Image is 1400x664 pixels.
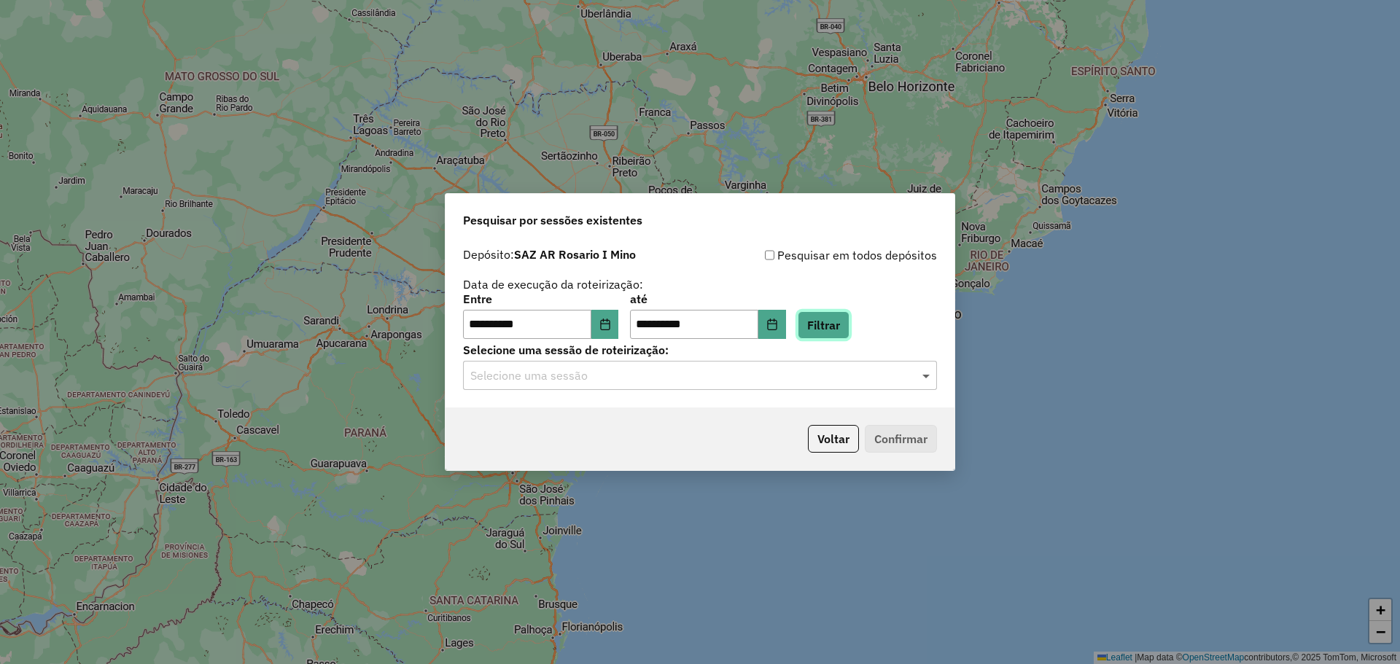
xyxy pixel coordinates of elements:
button: Voltar [808,425,859,453]
button: Choose Date [591,310,619,339]
label: até [630,290,785,308]
label: Entre [463,290,618,308]
div: Pesquisar em todos depósitos [700,246,937,264]
label: Data de execução da roteirização: [463,276,643,293]
label: Depósito: [463,246,636,263]
strong: SAZ AR Rosario I Mino [514,247,636,262]
button: Choose Date [758,310,786,339]
span: Pesquisar por sessões existentes [463,211,642,229]
button: Filtrar [798,311,849,339]
label: Selecione uma sessão de roteirização: [463,341,937,359]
